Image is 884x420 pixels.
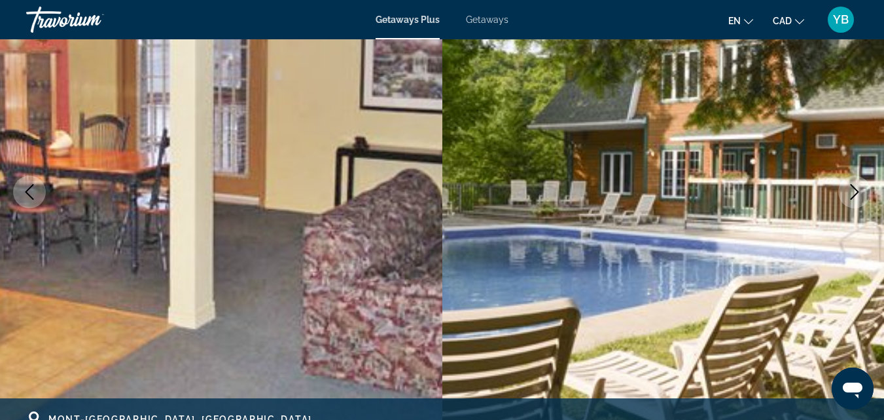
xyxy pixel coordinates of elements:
button: Previous image [13,176,46,208]
button: User Menu [824,6,858,33]
a: Getaways Plus [376,14,440,25]
span: en [728,16,741,26]
span: CAD [773,16,792,26]
button: Next image [838,176,871,208]
a: Travorium [26,3,157,37]
button: Change language [728,11,753,30]
span: YB [833,13,849,26]
iframe: Button to launch messaging window [832,368,874,410]
a: Getaways [466,14,508,25]
button: Change currency [773,11,804,30]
